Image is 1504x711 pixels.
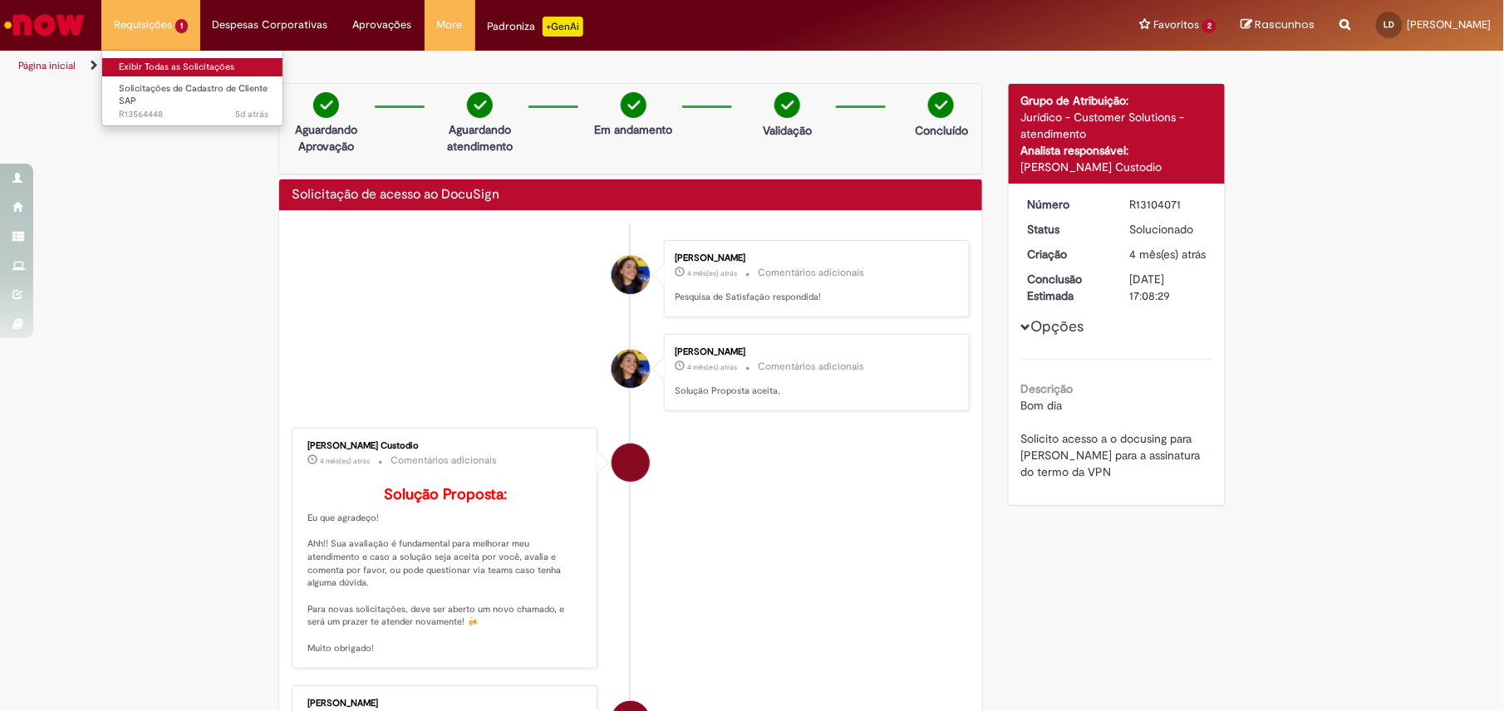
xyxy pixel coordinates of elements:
p: +GenAi [543,17,583,37]
a: Página inicial [18,59,76,72]
div: [PERSON_NAME] [676,347,952,357]
span: Despesas Corporativas [213,17,328,33]
div: Barbara Luiza de Oliveira Ferreira [612,256,650,294]
dt: Criação [1015,246,1118,262]
span: 4 mês(es) atrás [688,362,738,372]
img: check-circle-green.png [467,92,493,118]
span: 4 mês(es) atrás [320,456,370,466]
span: More [437,17,463,33]
span: R13564448 [119,108,268,121]
p: Validação [763,122,812,139]
p: Concluído [915,122,968,139]
div: Jurídico - Customer Solutions - atendimento [1021,109,1213,142]
div: Padroniza [488,17,583,37]
img: check-circle-green.png [928,92,954,118]
ul: Requisições [101,50,283,126]
span: Rascunhos [1256,17,1315,32]
div: R13104071 [1129,196,1207,213]
div: [PERSON_NAME] [676,253,952,263]
small: Comentários adicionais [759,266,865,280]
a: Exibir Todas as Solicitações [102,58,285,76]
div: 28/05/2025 09:54:10 [1129,246,1207,262]
small: Comentários adicionais [759,360,865,374]
div: Solucionado [1129,221,1207,238]
span: Bom dia Solicito acesso a o docusing para [PERSON_NAME] para a assinatura do termo da VPN [1021,398,1204,479]
p: Solução Proposta aceita. [676,385,952,398]
time: 03/06/2025 08:23:32 [688,268,738,278]
span: 1 [175,19,188,33]
h2: Solicitação de acesso ao DocuSign Histórico de tíquete [292,188,499,203]
img: check-circle-green.png [313,92,339,118]
div: [PERSON_NAME] Custodio [1021,159,1213,175]
span: LD [1384,19,1395,30]
time: 24/09/2025 17:28:37 [235,108,268,120]
div: Igor Alexandre Custodio [612,444,650,482]
div: Barbara Luiza de Oliveira Ferreira [612,350,650,388]
img: check-circle-green.png [621,92,646,118]
span: Solicitações de Cadastro de Cliente SAP [119,82,268,108]
span: 2 [1202,19,1216,33]
small: Comentários adicionais [391,454,497,468]
b: Descrição [1021,381,1074,396]
dt: Status [1015,221,1118,238]
time: 03/06/2025 08:23:25 [688,362,738,372]
time: 02/06/2025 15:23:31 [320,456,370,466]
span: 4 mês(es) atrás [688,268,738,278]
p: Aguardando atendimento [440,121,520,154]
div: [PERSON_NAME] [307,699,584,709]
a: Aberto R13564448 : Solicitações de Cadastro de Cliente SAP [102,80,285,115]
a: Rascunhos [1241,17,1315,33]
span: Favoritos [1153,17,1199,33]
div: Grupo de Atribuição: [1021,92,1213,109]
time: 28/05/2025 09:54:10 [1129,247,1206,262]
img: check-circle-green.png [774,92,800,118]
span: Requisições [114,17,172,33]
img: ServiceNow [2,8,87,42]
p: Pesquisa de Satisfação respondida! [676,291,952,304]
div: Analista responsável: [1021,142,1213,159]
span: [PERSON_NAME] [1408,17,1492,32]
ul: Trilhas de página [12,51,990,81]
span: Aprovações [353,17,412,33]
div: [PERSON_NAME] Custodio [307,441,584,451]
div: [DATE] 17:08:29 [1129,271,1207,304]
p: Em andamento [595,121,673,138]
dt: Conclusão Estimada [1015,271,1118,304]
p: Eu que agradeço! Ahh!! Sua avaliação é fundamental para melhorar meu atendimento e caso a solução... [307,487,584,655]
b: Solução Proposta: [384,485,507,504]
span: 5d atrás [235,108,268,120]
dt: Número [1015,196,1118,213]
p: Aguardando Aprovação [286,121,366,154]
span: 4 mês(es) atrás [1129,247,1206,262]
